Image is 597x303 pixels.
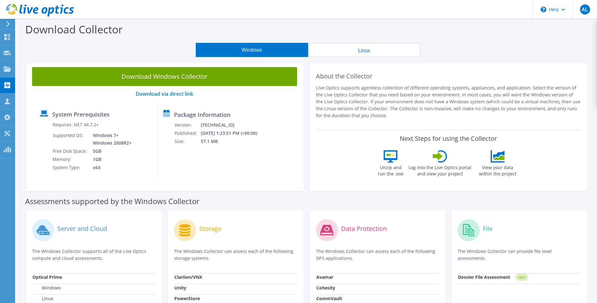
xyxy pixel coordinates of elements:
td: [DATE] 1:23:51 PM (+00:00) [200,129,266,137]
td: 1GB [88,155,133,163]
strong: Unity [174,285,186,291]
label: Download Collector [25,22,123,37]
label: Unzip and run the .exe [376,163,405,177]
td: Size: [174,137,200,146]
svg: \n [541,7,546,12]
button: Windows [196,43,308,57]
label: Windows [32,285,61,291]
label: File [483,226,493,232]
label: Package Information [174,111,230,118]
label: Log into the Live Optics portal and view your project [408,163,472,177]
p: The Windows Collector can provide file level assessments. [458,248,581,262]
strong: Clariion/VNX [174,274,202,280]
label: Data Protection [341,226,387,232]
td: Memory: [52,155,88,163]
a: Download via direct link [136,90,193,97]
span: AL [580,4,590,14]
h2: About the Collector [316,72,581,80]
label: Requires .NET V4.7.2+ [53,122,99,128]
td: Published: [174,129,200,137]
label: Assessments supported by the Windows Collector [25,198,200,204]
a: Download Windows Collector [32,67,297,86]
td: 57.1 MB [200,137,266,146]
label: View your data within the project [475,163,520,177]
strong: Cohesity [316,285,335,291]
tspan: NEW! [519,276,525,279]
p: Live Optics supports agentless collection of different operating systems, appliances, and applica... [316,84,581,119]
td: [TECHNICAL_ID] [200,121,266,129]
p: The Windows Collector can assess each of the following DPS applications. [316,248,439,262]
p: The Windows Collector can assess each of the following storage systems. [174,248,297,262]
p: The Windows Collector supports all of the Live Optics compute and cloud assessments. [32,248,155,262]
label: Server and Cloud [57,226,107,232]
td: 5GB [88,147,133,155]
td: Version: [174,121,200,129]
td: System Type: [52,163,88,172]
strong: Dossier File Assessment [458,274,510,280]
label: System Prerequisites [52,111,110,117]
td: Free Disk Space: [52,147,88,155]
td: Windows 7+ Windows 2008R2+ [88,131,133,147]
strong: Avamar [316,274,333,280]
td: Supported OS: [52,131,88,147]
label: Linux [32,295,53,302]
strong: PowerStore [174,295,200,301]
label: Storage [199,226,222,232]
strong: Optical Prime [32,274,62,280]
td: x64 [88,163,133,172]
label: Next Steps for using the Collector [400,135,497,142]
strong: CommVault [316,295,342,301]
button: Linux [308,43,420,57]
